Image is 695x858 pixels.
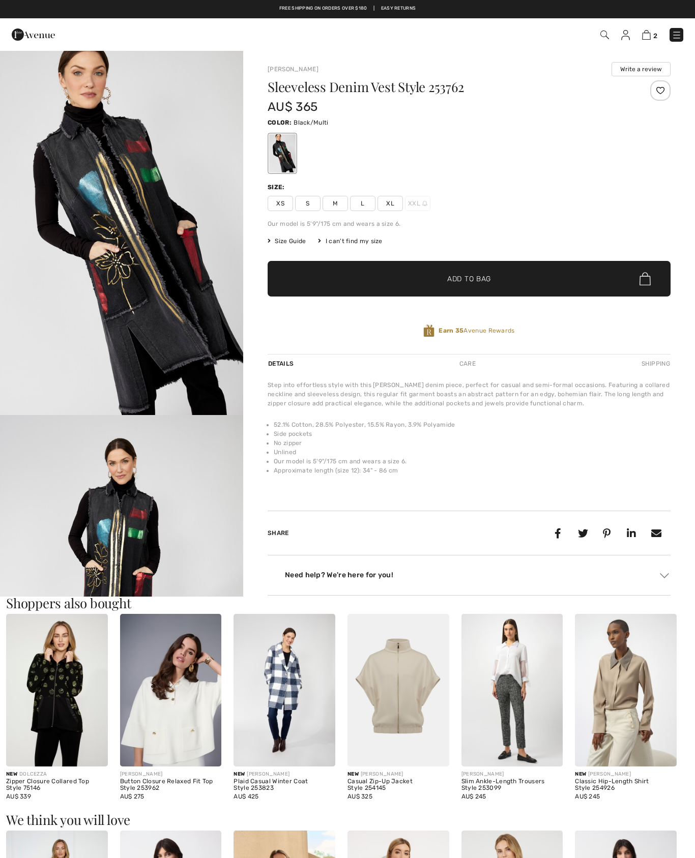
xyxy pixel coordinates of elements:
div: [PERSON_NAME] [575,771,677,778]
h3: We think you will love [6,813,689,826]
div: Button Closure Relaxed Fit Top Style 253962 [120,778,222,792]
span: 2 [653,32,657,40]
a: [PERSON_NAME] [268,66,318,73]
span: New [6,771,17,777]
span: S [295,196,321,211]
li: No zipper [274,438,671,448]
span: AU$ 245 [461,793,486,800]
span: New [234,771,245,777]
img: Bag.svg [640,272,651,285]
span: AU$ 245 [575,793,600,800]
img: Avenue Rewards [423,324,435,338]
img: 1ère Avenue [12,24,55,45]
span: New [347,771,359,777]
img: My Info [621,30,630,40]
strong: Earn 35 [439,327,464,334]
img: Search [600,31,609,39]
img: ring-m.svg [422,201,427,206]
a: Easy Returns [381,5,416,12]
div: [PERSON_NAME] [120,771,222,778]
a: 2 [642,28,657,41]
div: Shipping [639,354,671,373]
div: Step into effortless style with this [PERSON_NAME] denim piece, perfect for casual and semi-forma... [268,380,671,408]
li: Approximate length (size 12): 34" - 86 cm [274,466,671,475]
li: Our model is 5'9"/175 cm and wears a size 6. [274,457,671,466]
h3: Shoppers also bought [6,597,689,610]
img: Slim Ankle-Length Trousers Style 253099 [461,614,563,766]
li: Side pockets [274,429,671,438]
button: Add to Bag [268,261,671,297]
div: Classic Hip-Length Shirt Style 254926 [575,778,677,792]
li: Unlined [274,448,671,457]
img: Arrow2.svg [660,573,669,578]
div: [PERSON_NAME] [347,771,449,778]
span: L [350,196,375,211]
img: Shopping Bag [642,30,651,40]
span: AU$ 275 [120,793,144,800]
img: Classic Hip-Length Shirt Style 254926 [575,614,677,766]
span: AU$ 339 [6,793,31,800]
div: Our model is 5'9"/175 cm and wears a size 6. [268,219,671,228]
span: Add to Bag [447,274,491,284]
a: 1ère Avenue [12,29,55,39]
span: M [323,196,348,211]
h1: Sleeveless Denim Vest Style 253762 [268,80,603,94]
span: XXL [405,196,430,211]
span: Avenue Rewards [439,326,514,335]
span: XS [268,196,293,211]
div: Black/Multi [269,134,296,172]
span: AU$ 325 [347,793,372,800]
div: I can't find my size [318,236,382,246]
div: Plaid Casual Winter Coat Style 253823 [234,778,335,792]
div: Size: [268,183,287,192]
img: Button Closure Relaxed Fit Top Style 253962 [120,614,222,766]
span: | [373,5,374,12]
div: Need help? We're here for you! [268,568,671,583]
span: New [575,771,586,777]
span: XL [378,196,403,211]
div: Slim Ankle-Length Trousers Style 253099 [461,778,563,792]
a: Free shipping on orders over $180 [279,5,367,12]
button: Write a review [612,62,671,76]
span: Black/Multi [294,119,328,126]
img: Menu [672,30,682,40]
div: [PERSON_NAME] [461,771,563,778]
div: DOLCEZZA [6,771,108,778]
div: Casual Zip-Up Jacket Style 254145 [347,778,449,792]
span: AU$ 425 [234,793,258,800]
span: Share [268,529,289,537]
img: Plaid Casual Winter Coat Style 253823 [234,614,335,766]
span: AU$ 365 [268,100,317,114]
div: [PERSON_NAME] [234,771,335,778]
li: 52.1% Cotton, 28.5% Polyester, 15.5% Rayon, 3.9% Polyamide [274,420,671,429]
div: Zipper Closure Collared Top Style 75146 [6,778,108,792]
div: Details [268,354,296,373]
img: Casual Zip-Up Jacket Style 254145 [347,614,449,766]
div: Care [451,354,484,373]
span: Size Guide [268,236,306,246]
span: Color: [268,119,292,126]
img: Zipper Closure Collared Top Style 75146 [6,614,108,766]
